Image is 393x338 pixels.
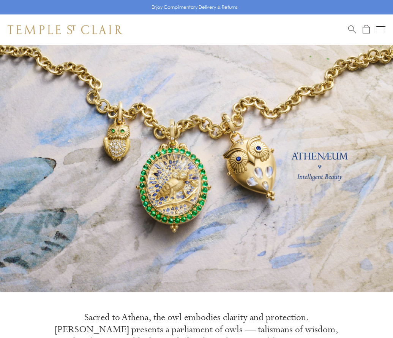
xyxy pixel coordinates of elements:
img: Temple St. Clair [8,25,122,34]
a: Open Shopping Bag [363,25,370,34]
a: Search [348,25,356,34]
button: Open navigation [376,25,385,34]
p: Enjoy Complimentary Delivery & Returns [152,3,238,11]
